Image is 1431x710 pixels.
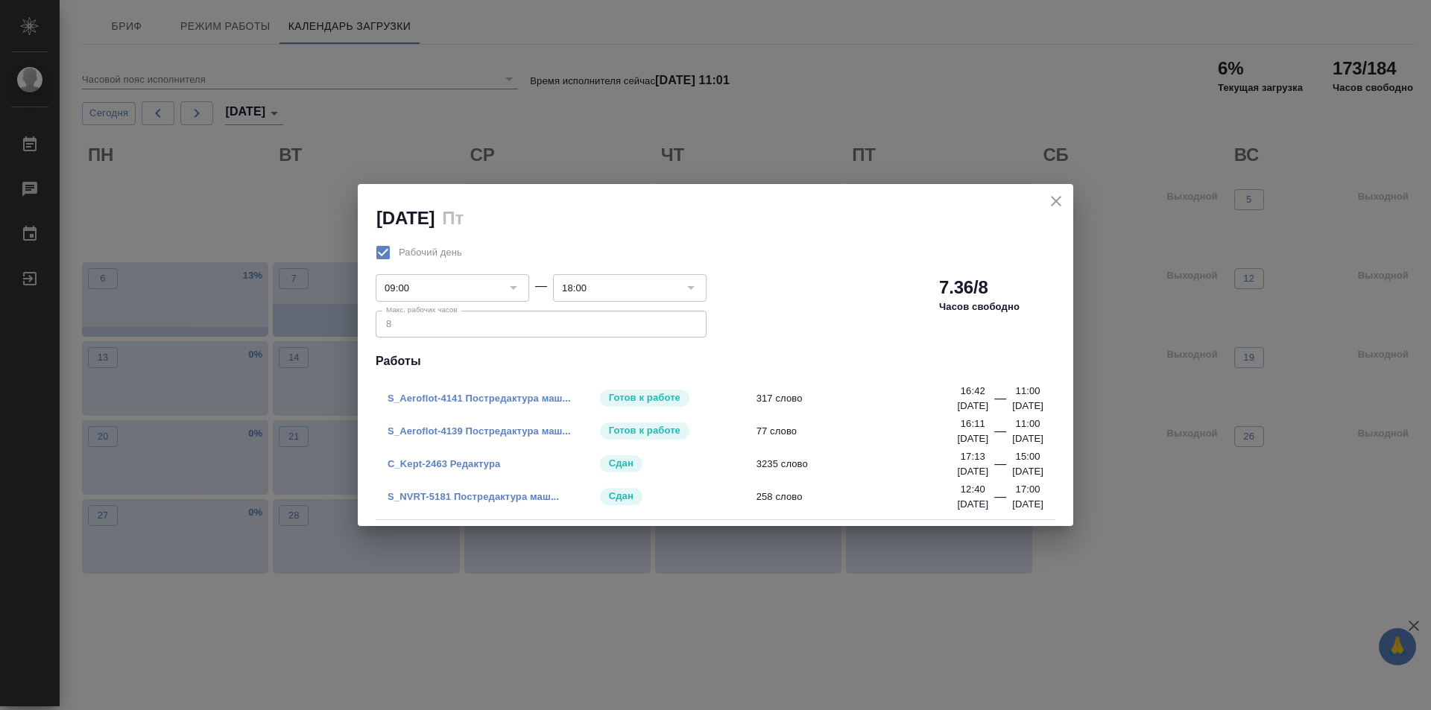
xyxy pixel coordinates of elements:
div: — [535,277,547,295]
p: 11:00 [1016,416,1040,431]
p: Готов к работе [609,390,680,405]
p: 16:11 [961,416,985,431]
div: — [994,422,1006,446]
div: — [994,488,1006,512]
span: 77 слово [756,424,967,439]
p: [DATE] [1012,464,1043,479]
span: Рабочий день [399,245,462,260]
a: S_Aeroflot-4139 Постредактура маш... [388,425,571,437]
p: 15:00 [1016,449,1040,464]
p: 17:13 [961,449,985,464]
div: — [994,390,1006,413]
a: S_Aeroflot-4141 Постредактура маш... [388,393,571,404]
p: [DATE] [1012,497,1043,512]
p: [DATE] [957,464,988,479]
h2: [DATE] [376,208,435,228]
p: 12:40 [961,482,985,497]
p: Сдан [609,489,634,504]
p: 17:00 [1016,482,1040,497]
span: 3235 слово [756,457,967,472]
a: C_Kept-2463 Редактура [388,458,500,469]
h2: 7.36/8 [939,276,988,299]
div: — [994,455,1006,479]
h4: Работы [376,352,1055,370]
p: [DATE] [957,497,988,512]
a: S_NVRT-5181 Постредактура маш... [388,491,559,502]
span: 258 слово [756,489,967,504]
p: [DATE] [1012,399,1043,413]
button: close [1045,190,1067,212]
p: Готов к работе [609,423,680,438]
p: 16:42 [961,384,985,399]
h2: Пт [442,208,464,228]
p: 11:00 [1016,384,1040,399]
span: 317 слово [756,391,967,406]
p: Сдан [609,456,634,471]
p: [DATE] [957,431,988,446]
p: [DATE] [957,399,988,413]
p: [DATE] [1012,431,1043,446]
p: Часов свободно [939,299,1020,314]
